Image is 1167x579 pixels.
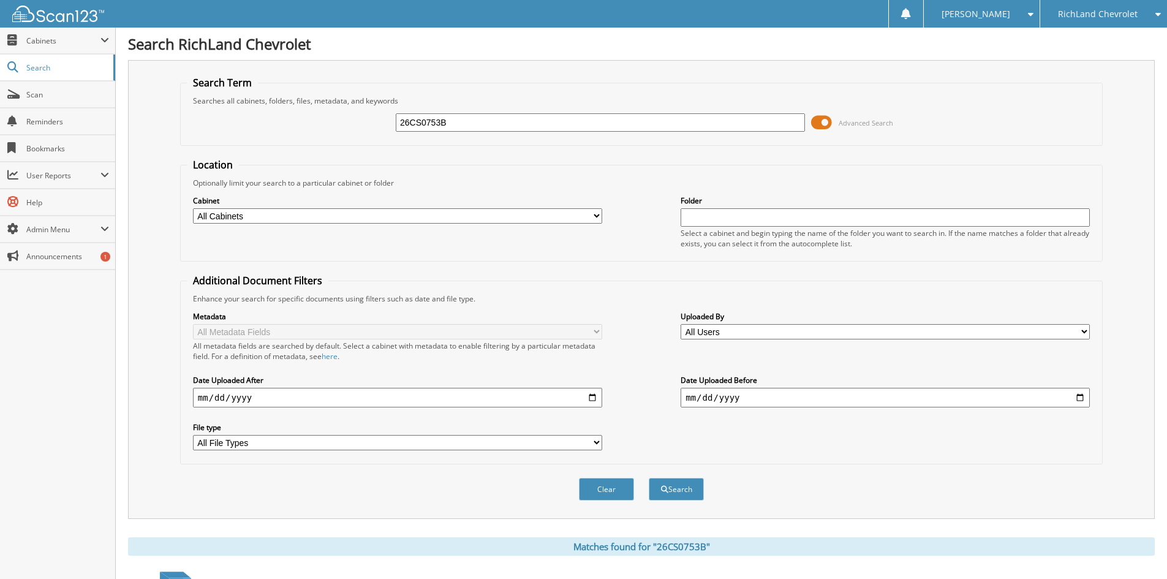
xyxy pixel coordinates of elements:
span: Search [26,62,107,73]
label: Uploaded By [681,311,1090,322]
span: Announcements [26,251,109,262]
span: Cabinets [26,36,100,46]
span: RichLand Chevrolet [1058,10,1138,18]
button: Search [649,478,704,501]
span: Bookmarks [26,143,109,154]
div: Optionally limit your search to a particular cabinet or folder [187,178,1096,188]
legend: Location [187,158,239,172]
label: Date Uploaded After [193,375,602,385]
legend: Additional Document Filters [187,274,328,287]
img: scan123-logo-white.svg [12,6,104,22]
span: Help [26,197,109,208]
a: here [322,351,338,361]
div: 1 [100,252,110,262]
div: All metadata fields are searched by default. Select a cabinet with metadata to enable filtering b... [193,341,602,361]
div: Matches found for "26CS0753B" [128,537,1155,556]
div: Searches all cabinets, folders, files, metadata, and keywords [187,96,1096,106]
label: Folder [681,195,1090,206]
input: start [193,388,602,407]
label: Cabinet [193,195,602,206]
legend: Search Term [187,76,258,89]
input: end [681,388,1090,407]
span: Advanced Search [839,118,893,127]
span: [PERSON_NAME] [942,10,1010,18]
div: Select a cabinet and begin typing the name of the folder you want to search in. If the name match... [681,228,1090,249]
span: User Reports [26,170,100,181]
label: Date Uploaded Before [681,375,1090,385]
button: Clear [579,478,634,501]
span: Admin Menu [26,224,100,235]
label: Metadata [193,311,602,322]
span: Reminders [26,116,109,127]
span: Scan [26,89,109,100]
h1: Search RichLand Chevrolet [128,34,1155,54]
div: Enhance your search for specific documents using filters such as date and file type. [187,293,1096,304]
label: File type [193,422,602,433]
